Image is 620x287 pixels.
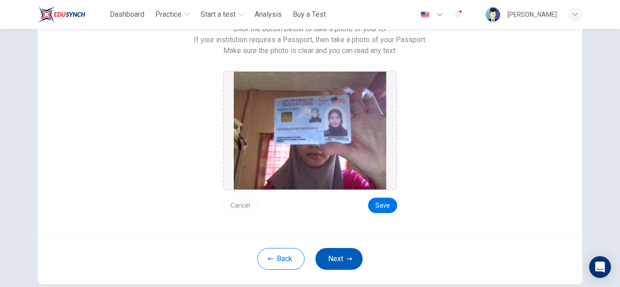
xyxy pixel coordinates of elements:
[197,6,247,23] button: Start a test
[106,6,148,23] button: Dashboard
[419,11,431,18] img: en
[507,9,557,20] div: [PERSON_NAME]
[223,45,397,56] span: Make sure the photo is clear and you can read any text.
[194,24,427,45] span: Click the button below to take a photo of your ID. If your institution requires a Passport, then ...
[589,256,611,278] div: Open Intercom Messenger
[251,6,285,23] button: Analysis
[486,7,500,22] img: Profile picture
[257,248,305,270] button: Back
[368,198,397,213] button: Save
[293,9,326,20] span: Buy a Test
[255,9,282,20] span: Analysis
[234,72,386,190] img: preview screemshot
[315,248,363,270] button: Next
[155,9,182,20] span: Practice
[110,9,144,20] span: Dashboard
[289,6,330,23] button: Buy a Test
[38,5,85,24] img: ELTC logo
[152,6,193,23] button: Practice
[201,9,236,20] span: Start a test
[223,198,258,213] button: Cancel
[38,5,106,24] a: ELTC logo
